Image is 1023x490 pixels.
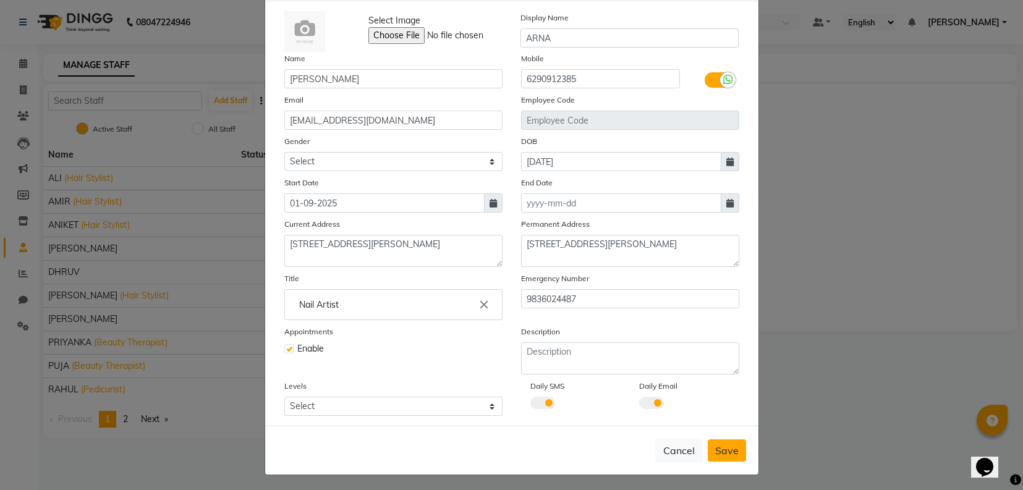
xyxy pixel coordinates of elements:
[521,53,544,64] label: Mobile
[521,177,553,188] label: End Date
[284,53,305,64] label: Name
[284,11,325,52] img: Cinque Terre
[639,381,677,392] label: Daily Email
[368,14,420,27] span: Select Image
[521,273,589,284] label: Emergency Number
[284,193,485,213] input: yyyy-mm-dd
[715,444,739,457] span: Save
[284,111,503,130] input: Email
[284,381,307,392] label: Levels
[297,342,324,355] span: Enable
[521,136,537,147] label: DOB
[521,152,721,171] input: yyyy-mm-dd
[655,439,703,462] button: Cancel
[521,193,721,213] input: yyyy-mm-dd
[530,381,564,392] label: Daily SMS
[284,136,310,147] label: Gender
[521,95,575,106] label: Employee Code
[521,111,739,130] input: Employee Code
[284,273,299,284] label: Title
[521,219,590,230] label: Permanent Address
[477,298,491,311] i: Close
[521,289,739,308] input: Mobile
[284,326,333,337] label: Appointments
[284,177,319,188] label: Start Date
[521,69,680,88] input: Mobile
[520,12,569,23] label: Display Name
[284,219,340,230] label: Current Address
[521,326,560,337] label: Description
[368,27,537,44] input: Select Image
[971,441,1011,478] iframe: chat widget
[290,292,497,317] input: Enter the Title
[284,69,503,88] input: Name
[708,439,746,462] button: Save
[284,95,304,106] label: Email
